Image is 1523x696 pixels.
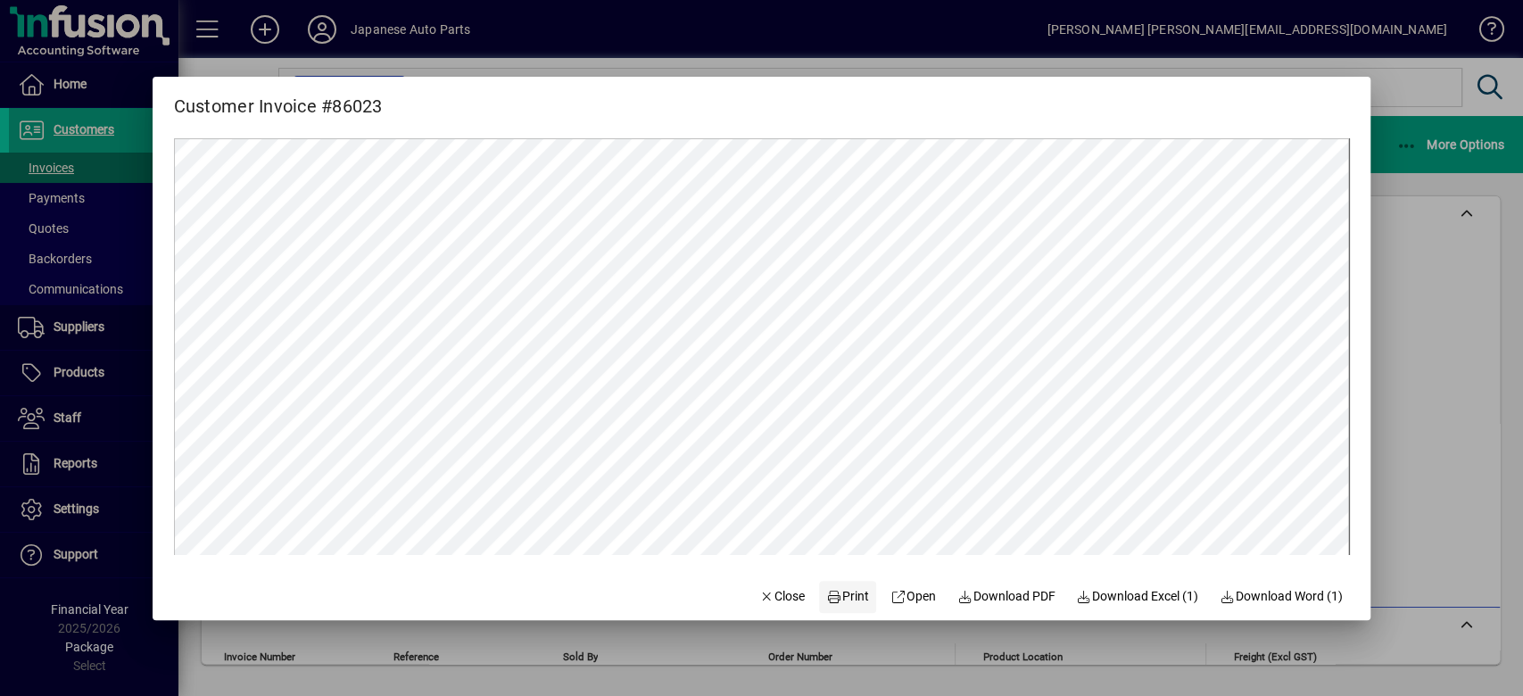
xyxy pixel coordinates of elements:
span: Print [827,587,870,606]
span: Download Word (1) [1220,587,1343,606]
h2: Customer Invoice #86023 [153,77,404,120]
span: Download PDF [957,587,1055,606]
button: Download Excel (1) [1069,581,1205,613]
button: Download Word (1) [1213,581,1350,613]
a: Open [883,581,943,613]
span: Close [759,587,806,606]
a: Download PDF [950,581,1063,613]
button: Print [819,581,876,613]
span: Open [890,587,936,606]
span: Download Excel (1) [1076,587,1198,606]
button: Close [752,581,813,613]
